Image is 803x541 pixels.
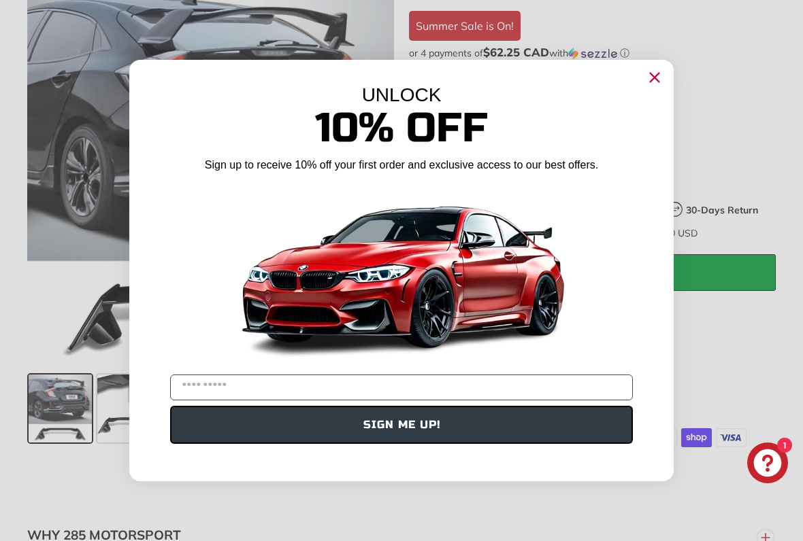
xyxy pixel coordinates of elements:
span: UNLOCK [362,84,442,105]
span: 10% Off [315,103,488,153]
inbox-online-store-chat: Shopify online store chat [743,442,792,487]
button: SIGN ME UP! [170,406,633,444]
button: Close dialog [644,67,666,88]
input: YOUR EMAIL [170,374,633,400]
img: Banner showing BMW 4 Series Body kit [231,178,572,369]
span: Sign up to receive 10% off your first order and exclusive access to our best offers. [205,159,598,171]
